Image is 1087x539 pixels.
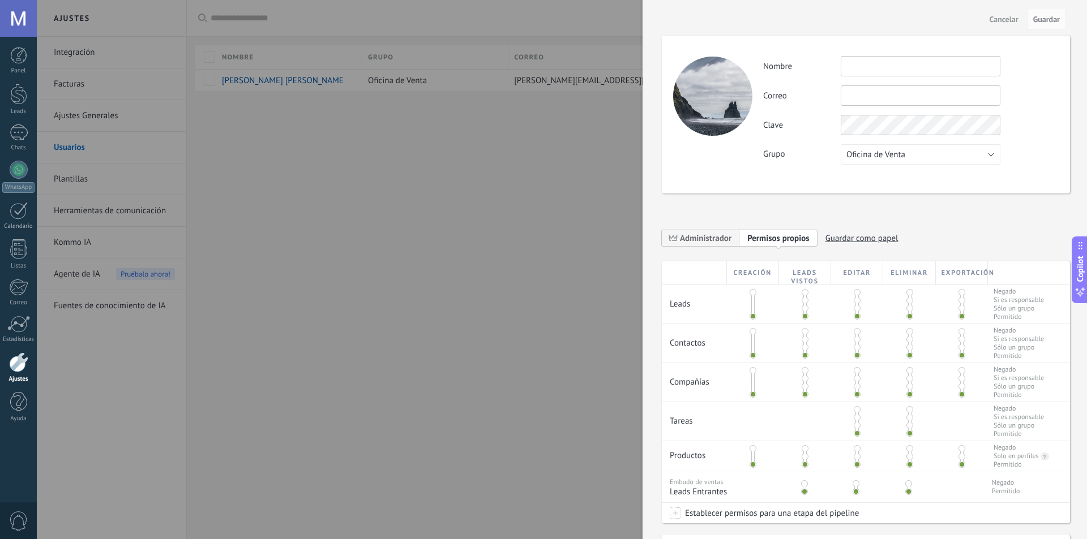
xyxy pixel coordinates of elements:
div: Correo [2,299,35,307]
div: Leads vistos [779,261,831,284]
div: Negado [994,443,1016,452]
span: Negado [994,404,1044,413]
div: Creación [727,261,779,284]
div: Tareas [662,402,727,432]
span: Añadir nueva función [739,229,818,247]
span: Embudo de ventas [670,478,723,486]
div: Solo en perfiles [994,452,1039,460]
span: Sólo un grupo [994,421,1044,430]
span: Copilot [1075,256,1086,282]
span: Permitido [994,352,1044,360]
span: Permisos propios [747,233,810,244]
div: Calendario [2,223,35,230]
div: Productos [662,441,727,467]
span: Sólo un grupo [994,382,1044,391]
label: Grupo [763,149,841,159]
div: Compañías [662,363,727,393]
span: Guardar como papel [825,230,898,247]
div: Ajustes [2,376,35,383]
span: Negado [992,478,1020,487]
span: Leads Entrantes [670,486,775,497]
label: Correo [763,90,841,101]
span: Administrador [662,229,739,247]
div: Leads [2,108,35,115]
button: Guardar [1027,8,1066,29]
button: Cancelar [985,10,1023,28]
div: ? [1041,452,1046,461]
span: Guardar [1033,15,1060,23]
div: WhatsApp [2,182,35,193]
span: Negado [994,365,1044,374]
div: Permitido [994,460,1022,469]
span: Permitido [992,487,1020,495]
span: Cancelar [990,15,1018,23]
label: Nombre [763,61,841,72]
span: Administrador [680,233,731,244]
span: Sólo un grupo [994,343,1044,352]
div: Chats [2,144,35,152]
span: Si es responsable [994,413,1044,421]
div: Estadísticas [2,336,35,343]
div: Panel [2,67,35,75]
span: Oficina de Venta [846,149,905,160]
div: Ayuda [2,415,35,422]
div: Leads [662,285,727,315]
span: Permitido [994,391,1044,399]
span: Si es responsable [994,374,1044,382]
div: Exportación [936,261,988,284]
div: Contactos [662,324,727,354]
span: Permitido [994,313,1044,321]
span: Si es responsable [994,296,1044,304]
span: Negado [994,326,1044,335]
div: Listas [2,262,35,270]
button: Oficina de Venta [841,144,1000,165]
label: Clave [763,120,841,131]
span: Establecer permisos para una etapa del pipeline [681,503,859,523]
div: Eliminar [883,261,935,284]
div: Editar [831,261,883,284]
span: Sólo un grupo [994,304,1044,313]
span: Negado [994,287,1044,296]
span: Si es responsable [994,335,1044,343]
span: Permitido [994,430,1044,438]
